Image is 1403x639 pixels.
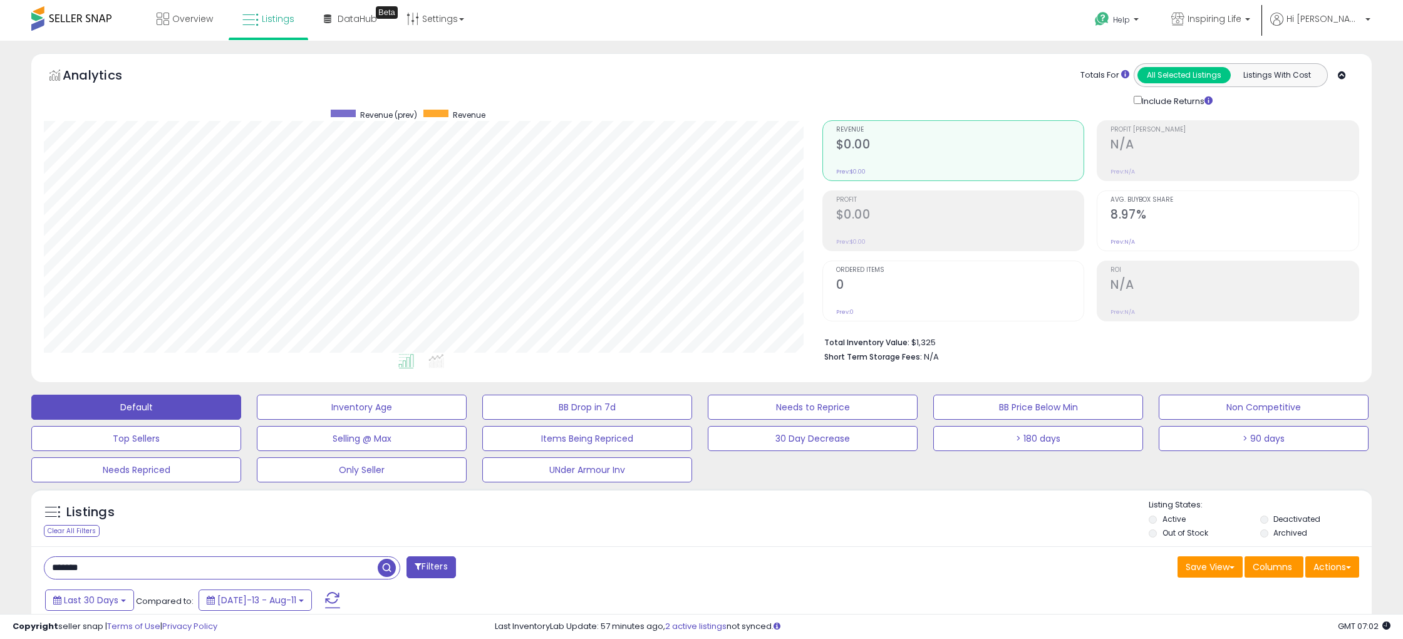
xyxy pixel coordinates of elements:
[1245,556,1303,578] button: Columns
[1110,127,1359,133] span: Profit [PERSON_NAME]
[1124,93,1228,108] div: Include Returns
[66,504,115,521] h5: Listings
[1094,11,1110,27] i: Get Help
[1085,2,1151,41] a: Help
[482,426,692,451] button: Items Being Repriced
[824,334,1350,349] li: $1,325
[64,594,118,606] span: Last 30 Days
[172,13,213,25] span: Overview
[1188,13,1241,25] span: Inspiring Life
[1159,426,1369,451] button: > 90 days
[836,127,1084,133] span: Revenue
[708,395,918,420] button: Needs to Reprice
[217,594,296,606] span: [DATE]-13 - Aug-11
[836,238,866,246] small: Prev: $0.00
[1110,308,1135,316] small: Prev: N/A
[31,426,241,451] button: Top Sellers
[1110,238,1135,246] small: Prev: N/A
[836,278,1084,294] h2: 0
[1110,207,1359,224] h2: 8.97%
[924,351,939,363] span: N/A
[45,590,134,611] button: Last 30 Days
[708,426,918,451] button: 30 Day Decrease
[136,595,194,607] span: Compared to:
[1338,620,1390,632] span: 2025-09-11 07:02 GMT
[1162,514,1186,524] label: Active
[31,395,241,420] button: Default
[824,351,922,362] b: Short Term Storage Fees:
[836,168,866,175] small: Prev: $0.00
[836,207,1084,224] h2: $0.00
[162,620,217,632] a: Privacy Policy
[1162,527,1208,538] label: Out of Stock
[257,395,467,420] button: Inventory Age
[453,110,485,120] span: Revenue
[482,395,692,420] button: BB Drop in 7d
[44,525,100,537] div: Clear All Filters
[338,13,377,25] span: DataHub
[1273,527,1307,538] label: Archived
[406,556,455,578] button: Filters
[262,13,294,25] span: Listings
[1110,267,1359,274] span: ROI
[1178,556,1243,578] button: Save View
[1113,14,1130,25] span: Help
[1110,197,1359,204] span: Avg. Buybox Share
[13,621,217,633] div: seller snap | |
[1230,67,1323,83] button: Listings With Cost
[1305,556,1359,578] button: Actions
[63,66,147,87] h5: Analytics
[199,590,312,611] button: [DATE]-13 - Aug-11
[1270,13,1370,41] a: Hi [PERSON_NAME]
[933,426,1143,451] button: > 180 days
[376,6,398,19] div: Tooltip anchor
[1080,70,1129,81] div: Totals For
[257,426,467,451] button: Selling @ Max
[360,110,417,120] span: Revenue (prev)
[1137,67,1231,83] button: All Selected Listings
[1253,561,1292,573] span: Columns
[1110,168,1135,175] small: Prev: N/A
[824,337,909,348] b: Total Inventory Value:
[482,457,692,482] button: UNder Armour Inv
[933,395,1143,420] button: BB Price Below Min
[665,620,727,632] a: 2 active listings
[1110,137,1359,154] h2: N/A
[836,308,854,316] small: Prev: 0
[1287,13,1362,25] span: Hi [PERSON_NAME]
[836,197,1084,204] span: Profit
[13,620,58,632] strong: Copyright
[257,457,467,482] button: Only Seller
[1159,395,1369,420] button: Non Competitive
[1273,514,1320,524] label: Deactivated
[1110,278,1359,294] h2: N/A
[31,457,241,482] button: Needs Repriced
[836,267,1084,274] span: Ordered Items
[1149,499,1372,511] p: Listing States:
[107,620,160,632] a: Terms of Use
[495,621,1390,633] div: Last InventoryLab Update: 57 minutes ago, not synced.
[836,137,1084,154] h2: $0.00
